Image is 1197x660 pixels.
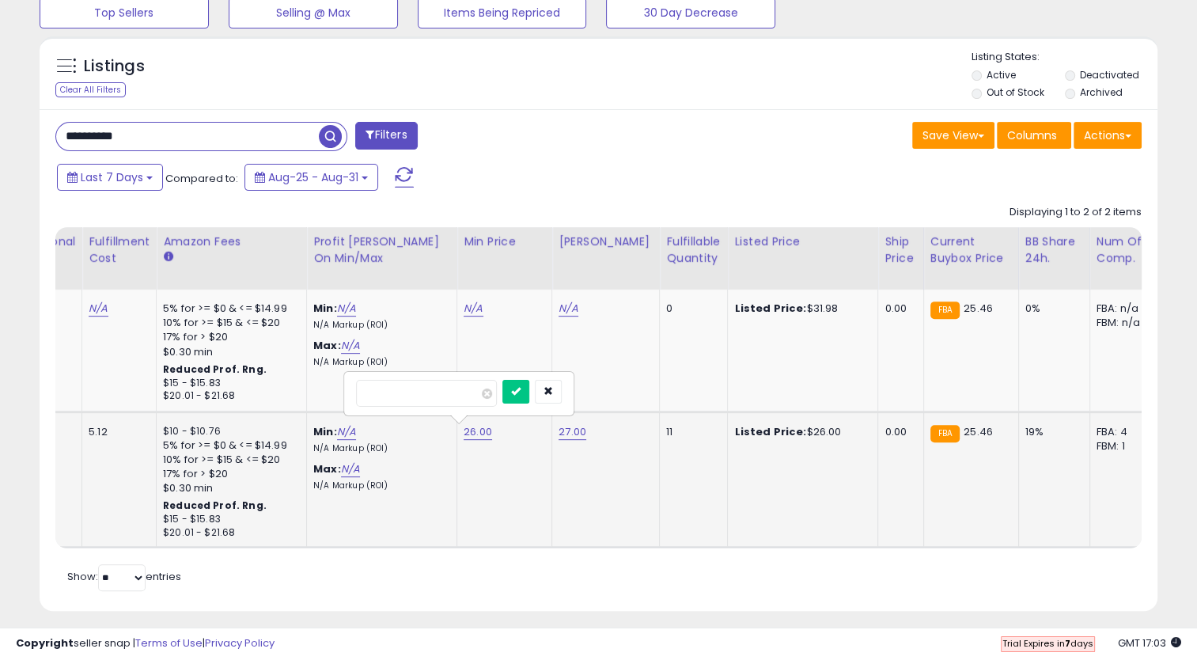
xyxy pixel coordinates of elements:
label: Deactivated [1080,68,1139,82]
button: Columns [997,122,1071,149]
a: N/A [89,301,108,317]
b: Min: [313,301,337,316]
button: Save View [912,122,994,149]
button: Actions [1074,122,1142,149]
a: N/A [337,424,356,440]
strong: Copyright [16,635,74,651]
b: Reduced Prof. Rng. [163,499,267,512]
div: Listed Price [734,233,871,250]
div: 19% [1025,425,1078,439]
a: N/A [341,461,360,477]
label: Out of Stock [987,85,1044,99]
div: $31.98 [734,302,866,316]
div: Current Buybox Price [930,233,1012,267]
label: Active [987,68,1016,82]
span: 25.46 [964,424,993,439]
small: FBA [930,302,960,319]
p: N/A Markup (ROI) [313,443,445,454]
span: 2025-09-9 17:03 GMT [1118,635,1181,651]
div: [PERSON_NAME] [559,233,653,250]
div: 0 [666,302,715,316]
span: Columns [1007,127,1057,143]
b: Max: [313,461,341,476]
div: seller snap | | [16,636,275,651]
a: N/A [559,301,578,317]
a: Privacy Policy [205,635,275,651]
p: N/A Markup (ROI) [313,357,445,368]
div: $10 - $10.76 [163,425,294,438]
div: 0.00 [884,302,911,316]
b: Reduced Prof. Rng. [163,362,267,376]
div: 10% for >= $15 & <= $20 [163,453,294,467]
span: Compared to: [165,171,238,186]
div: Clear All Filters [55,82,126,97]
span: Show: entries [67,569,181,584]
th: The percentage added to the cost of goods (COGS) that forms the calculator for Min & Max prices. [307,227,457,290]
small: Amazon Fees. [163,250,172,264]
div: 11 [666,425,715,439]
p: N/A Markup (ROI) [313,480,445,491]
a: Terms of Use [135,635,203,651]
b: Min: [313,424,337,439]
label: Archived [1080,85,1123,99]
b: 7 [1065,637,1070,650]
div: Min Price [464,233,545,250]
div: Displaying 1 to 2 of 2 items [1009,205,1142,220]
span: Aug-25 - Aug-31 [268,169,358,185]
button: Filters [355,122,417,150]
div: Num of Comp. [1097,233,1154,267]
a: 27.00 [559,424,586,440]
div: 5% for >= $0 & <= $14.99 [163,438,294,453]
div: FBA: 4 [1097,425,1149,439]
p: Listing States: [972,50,1157,65]
div: $0.30 min [163,345,294,359]
div: 17% for > $20 [163,330,294,344]
div: 10% for >= $15 & <= $20 [163,316,294,330]
span: Trial Expires in days [1002,637,1093,650]
a: N/A [341,338,360,354]
div: 5.12 [89,425,144,439]
div: $15 - $15.83 [163,377,294,390]
div: $20.01 - $21.68 [163,526,294,540]
div: FBM: n/a [1097,316,1149,330]
b: Listed Price: [734,424,806,439]
div: $15 - $15.83 [163,513,294,526]
button: Last 7 Days [57,164,163,191]
span: 25.46 [964,301,993,316]
small: FBA [930,425,960,442]
a: N/A [337,301,356,317]
a: N/A [464,301,483,317]
div: Profit [PERSON_NAME] on Min/Max [313,233,450,267]
div: Additional Cost [18,233,76,267]
b: Listed Price: [734,301,806,316]
div: BB Share 24h. [1025,233,1083,267]
button: Aug-25 - Aug-31 [244,164,378,191]
div: Amazon Fees [163,233,300,250]
div: 17% for > $20 [163,467,294,481]
div: 0% [1025,302,1078,316]
div: Ship Price [884,233,916,267]
div: FBA: n/a [1097,302,1149,316]
div: $26.00 [734,425,866,439]
div: 5% for >= $0 & <= $14.99 [163,302,294,316]
h5: Listings [84,55,145,78]
div: Fulfillable Quantity [666,233,721,267]
a: 26.00 [464,424,492,440]
div: FBM: 1 [1097,439,1149,453]
div: $20.01 - $21.68 [163,389,294,403]
span: Last 7 Days [81,169,143,185]
div: Fulfillment Cost [89,233,150,267]
div: 0.00 [884,425,911,439]
p: N/A Markup (ROI) [313,320,445,331]
div: $0.30 min [163,481,294,495]
b: Max: [313,338,341,353]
